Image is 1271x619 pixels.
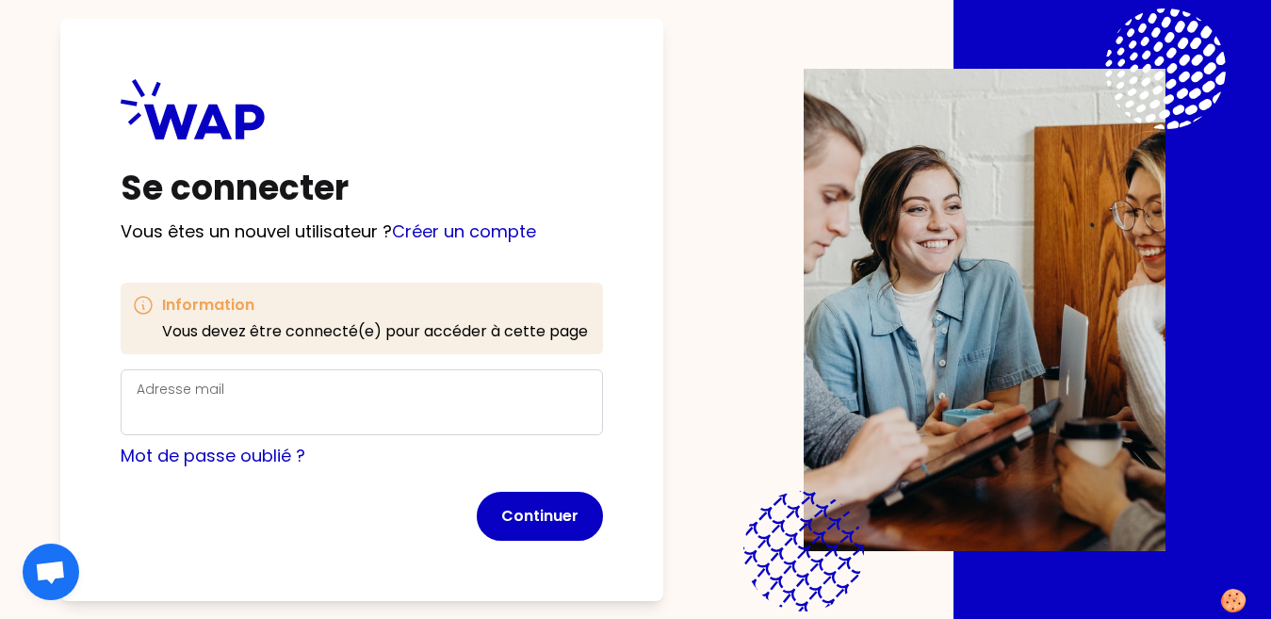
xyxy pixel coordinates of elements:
a: Créer un compte [392,220,536,243]
p: Vous êtes un nouvel utilisateur ? [121,219,603,245]
h3: Information [162,294,588,317]
label: Adresse mail [137,380,224,399]
a: Mot de passe oublié ? [121,444,305,467]
p: Vous devez être connecté(e) pour accéder à cette page [162,320,588,343]
h1: Se connecter [121,170,603,207]
img: Description [804,69,1165,551]
button: Continuer [477,492,603,541]
div: Ouvrir le chat [23,544,79,600]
